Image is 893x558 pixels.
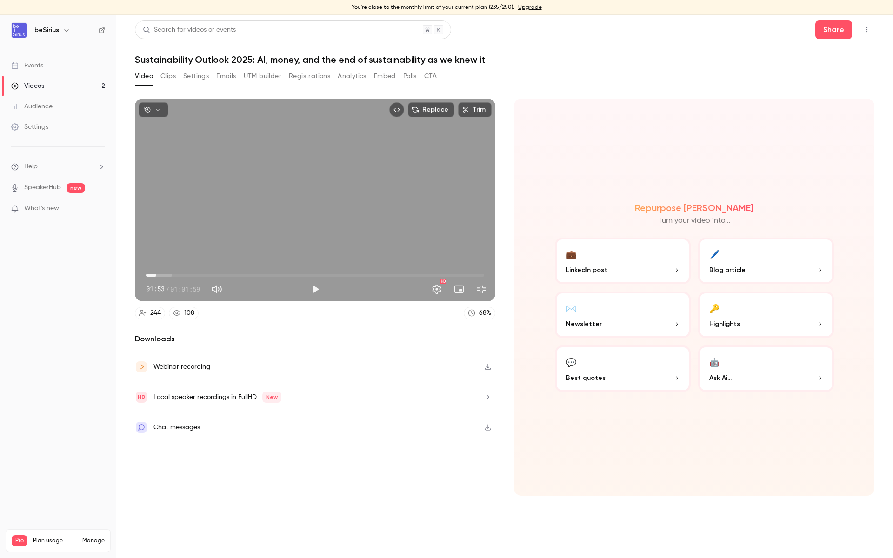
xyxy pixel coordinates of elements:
span: 01:01:59 [170,284,200,294]
button: CTA [424,69,437,84]
div: 🤖 [709,355,720,369]
button: Video [135,69,153,84]
h2: Repurpose [PERSON_NAME] [635,202,753,213]
div: Webinar recording [153,361,210,372]
button: Embed video [389,102,404,117]
h1: Sustainability Outlook 2025: AI, money, and the end of sustainability as we knew it [135,54,874,65]
span: new [67,183,85,193]
div: Search for videos or events [143,25,236,35]
span: Ask Ai... [709,373,732,383]
a: Upgrade [518,4,542,11]
div: 💼 [566,247,576,261]
button: Polls [403,69,417,84]
button: Replace [408,102,454,117]
div: 🔑 [709,301,720,315]
span: Pro [12,535,27,546]
button: Play [306,280,325,299]
div: Chat messages [153,422,200,433]
div: HD [440,279,446,284]
span: Plan usage [33,537,77,545]
span: 01:53 [146,284,165,294]
span: LinkedIn post [566,265,607,275]
button: ✉️Newsletter [555,292,691,338]
button: Settings [427,280,446,299]
button: 🖊️Blog article [698,238,834,284]
button: Top Bar Actions [860,22,874,37]
button: Clips [160,69,176,84]
div: ✉️ [566,301,576,315]
div: Settings [11,122,48,132]
div: Videos [11,81,44,91]
span: Highlights [709,319,740,329]
button: Trim [458,102,492,117]
div: Local speaker recordings in FullHD [153,392,281,403]
div: 01:53 [146,284,200,294]
div: 244 [150,308,161,318]
a: Manage [82,537,105,545]
span: New [262,392,281,403]
button: 💼LinkedIn post [555,238,691,284]
span: What's new [24,204,59,213]
button: 🔑Highlights [698,292,834,338]
img: beSirius [12,23,27,38]
a: SpeakerHub [24,183,61,193]
span: Help [24,162,38,172]
button: Settings [183,69,209,84]
div: Events [11,61,43,70]
a: 108 [169,307,199,319]
button: Embed [374,69,396,84]
button: Emails [216,69,236,84]
button: Exit full screen [472,280,491,299]
span: Newsletter [566,319,602,329]
div: Audience [11,102,53,111]
h6: beSirius [34,26,59,35]
p: Turn your video into... [658,215,731,226]
button: UTM builder [244,69,281,84]
button: Mute [207,280,226,299]
span: Blog article [709,265,746,275]
button: 💬Best quotes [555,345,691,392]
div: 68 % [479,308,491,318]
span: / [166,284,169,294]
h2: Downloads [135,333,495,345]
div: 108 [184,308,194,318]
button: Registrations [289,69,330,84]
div: 💬 [566,355,576,369]
button: Share [815,20,852,39]
a: 68% [464,307,495,319]
button: Analytics [338,69,367,84]
li: help-dropdown-opener [11,162,105,172]
div: 🖊️ [709,247,720,261]
button: Turn on miniplayer [450,280,468,299]
button: 🤖Ask Ai... [698,345,834,392]
span: Best quotes [566,373,606,383]
a: 244 [135,307,165,319]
